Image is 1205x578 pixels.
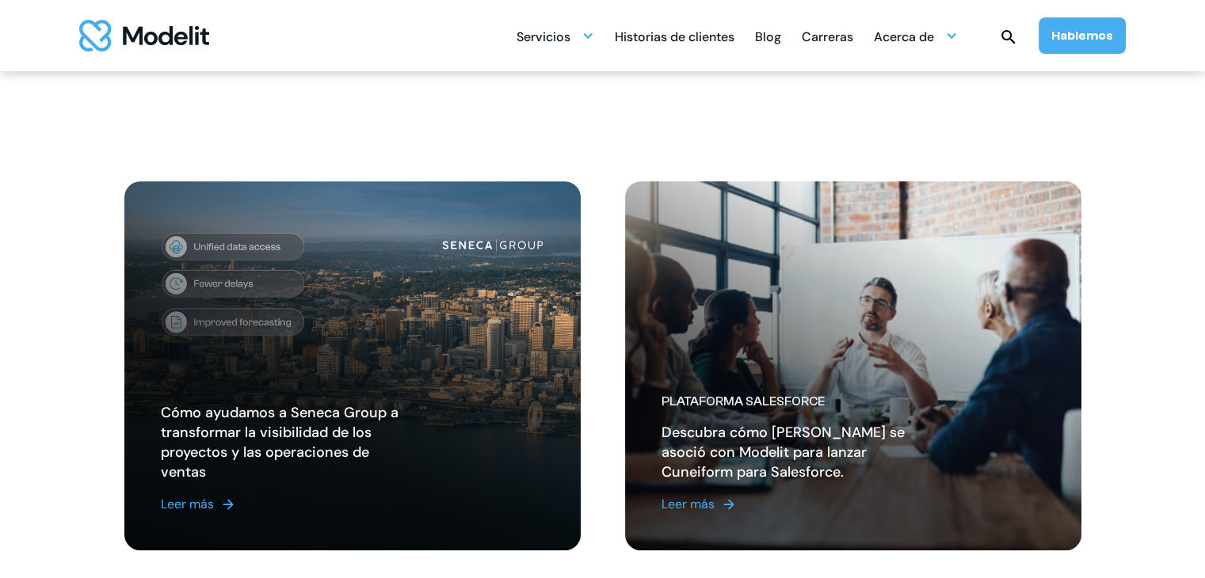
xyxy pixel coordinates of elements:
font: Descubra cómo [PERSON_NAME] se asoció con Modelit para lanzar Cuneiform para Salesforce. [662,423,905,481]
font: Servicios [517,29,570,45]
a: Leer más [662,495,916,514]
div: Servicios [517,21,594,51]
font: Cómo ayudamos a Seneca Group a transformar la visibilidad de los proyectos y las operaciones de v... [161,403,398,481]
font: Acerca de [874,29,934,45]
font: Historias de clientes [615,29,734,45]
div: Acerca de [874,21,958,51]
a: hogar [79,20,209,51]
a: Historias de clientes [615,21,734,51]
a: Leer más [161,495,415,514]
font: Blog [755,29,781,45]
font: Carreras [802,29,853,45]
img: flecha [721,496,737,512]
img: flecha [220,496,236,512]
a: Carreras [802,21,853,51]
font: Leer más [161,496,214,512]
a: Blog [755,21,781,51]
font: Leer más [662,496,715,512]
img: logotipo de modelit [79,20,209,51]
font: Plataforma Salesforce [662,394,825,409]
a: Hablemos [1039,17,1126,54]
font: Hablemos [1051,29,1113,43]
